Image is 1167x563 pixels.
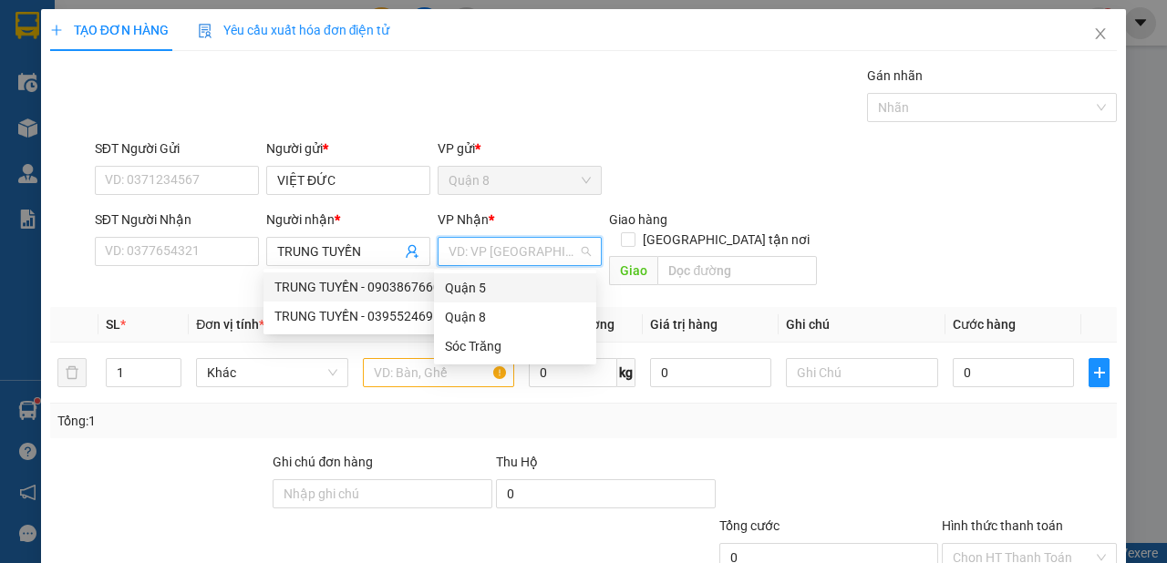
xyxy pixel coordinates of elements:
span: Đơn vị tính [196,317,264,332]
div: Quận 5 [445,278,585,298]
input: Ghi chú đơn hàng [273,479,492,508]
span: close [1093,26,1108,41]
input: Ghi Chú [786,358,938,387]
div: Người gửi [266,138,430,159]
span: VP Nhận [438,212,489,227]
div: Sóc Trăng [434,332,596,361]
img: icon [198,24,212,38]
span: plus [1090,365,1109,380]
span: Giao [609,256,657,285]
span: Tổng cước [719,518,780,533]
button: delete [57,358,87,387]
div: Quận 8 [434,302,596,332]
span: Yêu cầu xuất hóa đơn điện tử [198,23,390,37]
span: Giao hàng [609,212,667,227]
button: Close [1075,9,1126,60]
label: Hình thức thanh toán [942,518,1063,533]
div: Tổng: 1 [57,411,452,431]
input: VD: Bàn, Ghế [363,358,515,387]
div: VP gửi [438,138,602,159]
th: Ghi chú [779,307,945,343]
span: environment [9,122,22,135]
span: plus [50,24,63,36]
div: TRUNG TUYỀN - 0395524695 [263,302,451,331]
div: Người nhận [266,210,430,230]
div: SĐT Người Nhận [95,210,259,230]
li: VP Quận 8 [9,98,126,118]
span: Thu Hộ [496,455,538,469]
label: Ghi chú đơn hàng [273,455,373,469]
span: TẠO ĐƠN HÀNG [50,23,169,37]
li: VP Sóc Trăng [126,98,243,118]
li: Vĩnh Thành (Sóc Trăng) [9,9,264,77]
img: logo.jpg [9,9,73,73]
div: TRUNG TUYỀN - 0395524695 [274,306,440,326]
label: Gán nhãn [867,68,923,83]
div: TRUNG TUYỀN - 0903867660 [263,272,451,302]
span: user-add [405,244,419,259]
span: [GEOGRAPHIC_DATA] tận nơi [635,230,817,250]
span: Giá trị hàng [650,317,718,332]
div: SĐT Người Gửi [95,138,259,159]
button: plus [1089,358,1110,387]
div: Sóc Trăng [445,336,585,356]
span: SL [106,317,120,332]
input: Dọc đường [657,256,816,285]
span: Quận 8 [449,167,591,194]
input: 0 [650,358,771,387]
div: Quận 8 [445,307,585,327]
span: Khác [207,359,337,386]
span: Cước hàng [953,317,1016,332]
span: environment [126,122,139,135]
span: kg [617,358,635,387]
div: Quận 5 [434,273,596,302]
div: TRUNG TUYỀN - 0903867660 [274,277,440,297]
